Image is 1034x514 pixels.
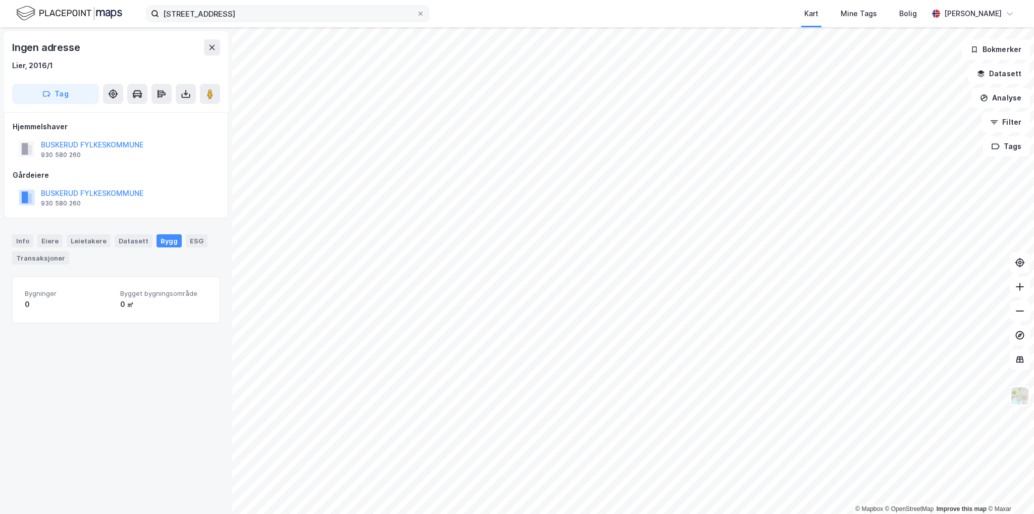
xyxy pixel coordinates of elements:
[885,505,934,512] a: OpenStreetMap
[983,136,1030,157] button: Tags
[971,88,1030,108] button: Analyse
[841,8,877,20] div: Mine Tags
[41,151,81,159] div: 930 580 260
[16,5,122,22] img: logo.f888ab2527a4732fd821a326f86c7f29.svg
[984,466,1034,514] iframe: Chat Widget
[120,298,208,311] div: 0 ㎡
[157,234,182,247] div: Bygg
[12,251,69,265] div: Transaksjoner
[968,64,1030,84] button: Datasett
[41,199,81,208] div: 930 580 260
[186,234,208,247] div: ESG
[12,39,82,56] div: Ingen adresse
[804,8,818,20] div: Kart
[159,6,417,21] input: Søk på adresse, matrikkel, gårdeiere, leietakere eller personer
[855,505,883,512] a: Mapbox
[1010,386,1029,405] img: Z
[12,60,53,72] div: Lier, 2016/1
[115,234,152,247] div: Datasett
[25,289,112,298] span: Bygninger
[37,234,63,247] div: Eiere
[13,169,220,181] div: Gårdeiere
[13,121,220,133] div: Hjemmelshaver
[12,84,99,104] button: Tag
[25,298,112,311] div: 0
[899,8,917,20] div: Bolig
[981,112,1030,132] button: Filter
[67,234,111,247] div: Leietakere
[944,8,1002,20] div: [PERSON_NAME]
[120,289,208,298] span: Bygget bygningsområde
[937,505,987,512] a: Improve this map
[12,234,33,247] div: Info
[962,39,1030,60] button: Bokmerker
